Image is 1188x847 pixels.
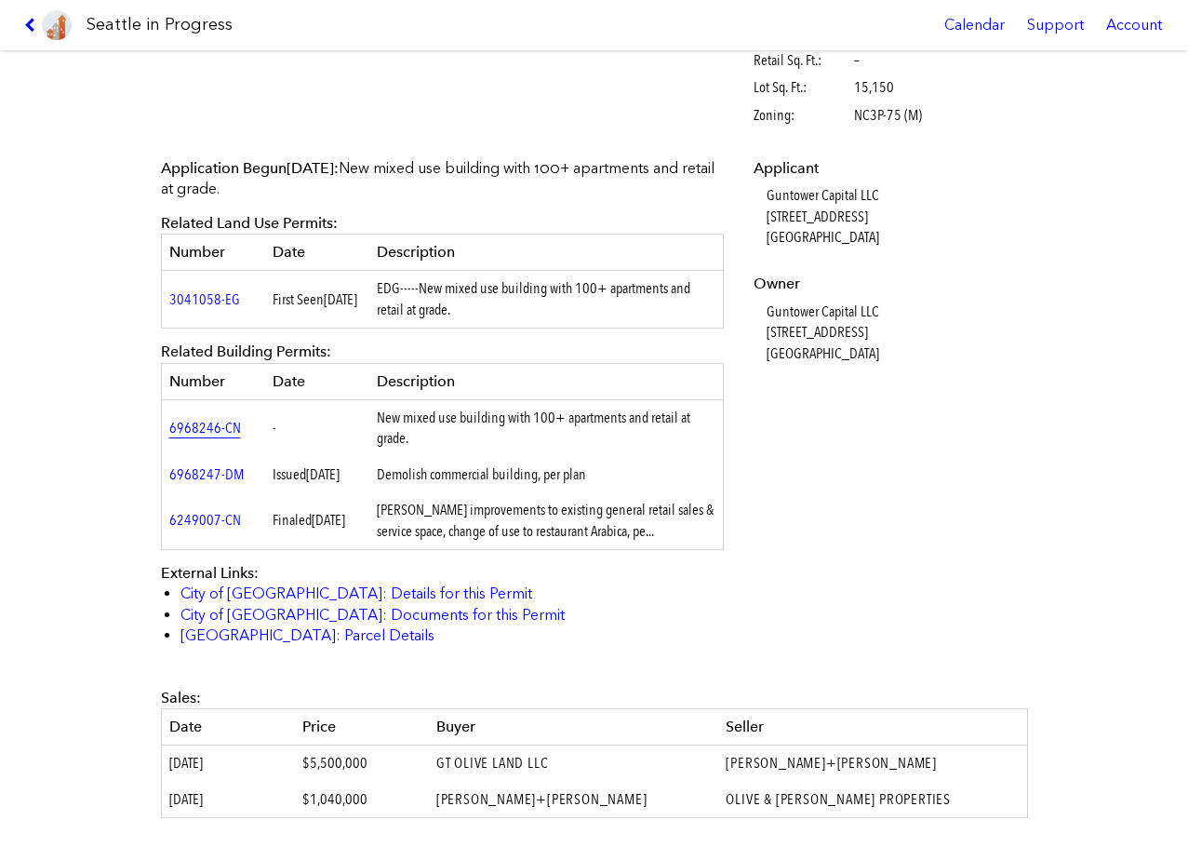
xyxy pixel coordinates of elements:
[369,492,724,549] td: [PERSON_NAME] improvements to existing general retail sales & service space, change of use to res...
[265,363,369,399] th: Date
[295,746,429,782] td: $5,500,000
[180,606,565,624] a: City of [GEOGRAPHIC_DATA]: Documents for this Permit
[718,746,1027,782] td: [PERSON_NAME]+[PERSON_NAME]
[429,746,719,782] td: GT OLIVE LAND LLC
[169,419,241,437] a: 6968246-CN
[169,465,244,483] a: 6968247-DM
[754,50,851,71] span: Retail Sq. Ft.:
[854,77,894,98] span: 15,150
[265,271,369,329] td: First Seen
[161,343,331,360] span: Related Building Permits:
[169,790,203,808] span: [DATE]
[754,158,1022,179] dt: Applicant
[854,105,922,126] span: NC3P-75 (M)
[324,290,357,308] span: [DATE]
[161,688,1028,708] div: Sales:
[161,363,265,399] th: Number
[161,235,265,271] th: Number
[854,50,860,71] span: –
[429,782,719,818] td: [PERSON_NAME]+[PERSON_NAME]
[180,626,434,644] a: [GEOGRAPHIC_DATA]: Parcel Details
[87,13,233,36] h1: Seattle in Progress
[161,708,295,745] th: Date
[718,708,1027,745] th: Seller
[169,290,240,308] a: 3041058-EG
[161,159,339,177] span: Application Begun :
[429,708,719,745] th: Buyer
[265,235,369,271] th: Date
[369,400,724,457] td: New mixed use building with 100+ apartments and retail at grade.
[265,400,369,457] td: -
[306,465,340,483] span: [DATE]
[161,158,725,200] p: New mixed use building with 100+ apartments and retail at grade.
[369,271,724,329] td: EDG-----New mixed use building with 100+ apartments and retail at grade.
[767,185,1022,248] dd: Guntower Capital LLC [STREET_ADDRESS] [GEOGRAPHIC_DATA]
[265,457,369,492] td: Issued
[287,159,334,177] span: [DATE]
[767,302,1022,364] dd: Guntower Capital LLC [STREET_ADDRESS] [GEOGRAPHIC_DATA]
[265,492,369,549] td: Finaled
[42,10,72,40] img: favicon-96x96.png
[295,782,429,818] td: $1,040,000
[161,564,259,582] span: External Links:
[161,214,338,232] span: Related Land Use Permits:
[369,457,724,492] td: Demolish commercial building, per plan
[295,708,429,745] th: Price
[312,511,345,529] span: [DATE]
[369,363,724,399] th: Description
[169,754,203,772] span: [DATE]
[169,511,241,529] a: 6249007-CN
[718,782,1027,818] td: OLIVE & [PERSON_NAME] PROPERTIES
[754,274,1022,294] dt: Owner
[754,77,851,98] span: Lot Sq. Ft.:
[180,585,532,602] a: City of [GEOGRAPHIC_DATA]: Details for this Permit
[754,105,851,126] span: Zoning:
[369,235,724,271] th: Description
